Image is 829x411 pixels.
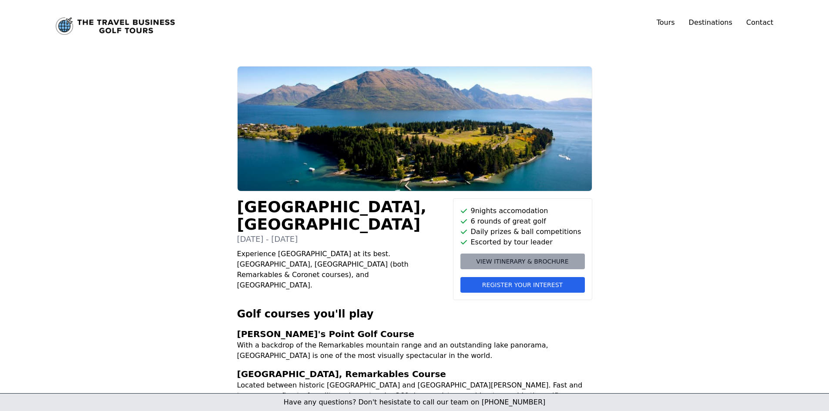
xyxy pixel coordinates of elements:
[746,17,773,28] a: Contact
[460,254,585,269] a: View itinerary & brochure
[689,18,732,27] a: Destinations
[476,257,568,266] span: View itinerary & brochure
[237,328,592,340] h3: [PERSON_NAME]'s Point Golf Course
[237,198,446,233] h1: [GEOGRAPHIC_DATA], [GEOGRAPHIC_DATA]
[237,340,592,361] p: With a backdrop of the Remarkables mountain range and an outstanding lake panorama, [GEOGRAPHIC_D...
[237,368,592,380] h3: [GEOGRAPHIC_DATA], Remarkables Course
[482,281,563,289] span: Register your interest
[237,307,592,321] h2: Golf courses you'll play
[56,17,175,35] a: Link to home page
[460,206,585,216] li: 9 nights accomodation
[460,227,585,237] li: Daily prizes & ball competitions
[460,237,585,247] li: Escorted by tour leader
[657,18,675,27] a: Tours
[237,233,446,245] p: [DATE] - [DATE]
[460,277,585,293] button: Register your interest
[460,216,585,227] li: 6 rounds of great golf
[56,17,175,35] img: The Travel Business Golf Tours logo
[237,249,446,291] p: Experience [GEOGRAPHIC_DATA] at its best. [GEOGRAPHIC_DATA], [GEOGRAPHIC_DATA] (both Remarkables ...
